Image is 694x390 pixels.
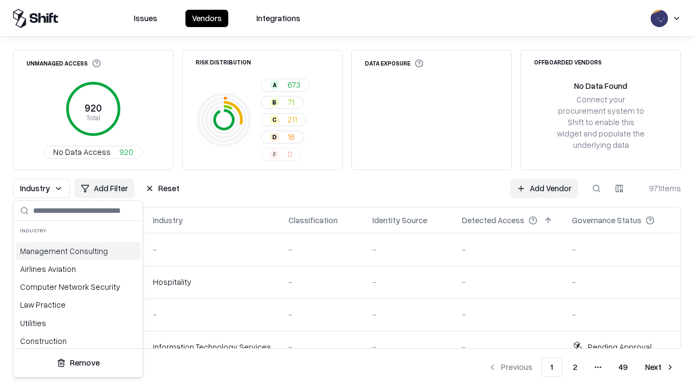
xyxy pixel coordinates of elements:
[14,221,143,240] div: Industry
[16,314,140,332] div: Utilities
[16,260,140,278] div: Airlines Aviation
[16,242,140,260] div: Management Consulting
[16,278,140,296] div: Computer Network Security
[14,240,143,348] div: Suggestions
[18,353,138,373] button: Remove
[16,296,140,314] div: Law Practice
[16,332,140,350] div: Construction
